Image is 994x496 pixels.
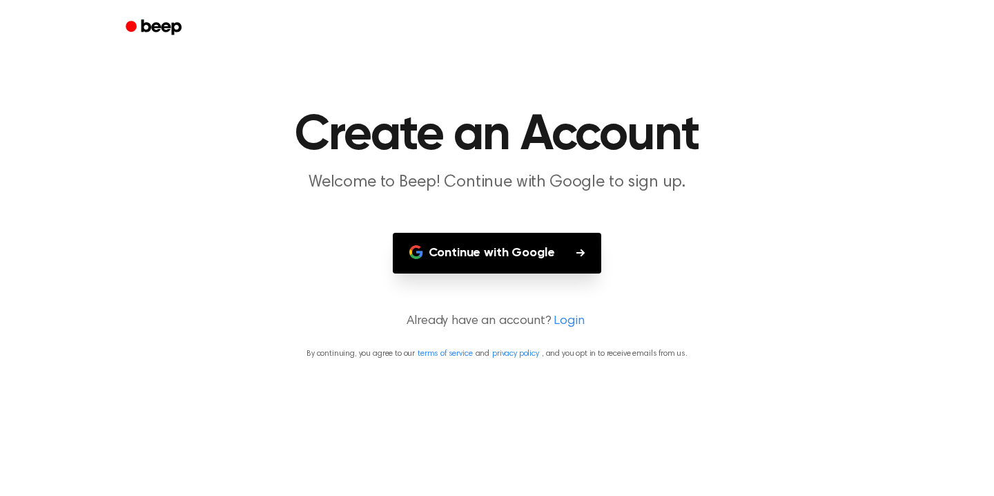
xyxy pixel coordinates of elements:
a: privacy policy [492,350,539,358]
a: Beep [116,15,194,41]
button: Continue with Google [393,233,602,274]
h1: Create an Account [144,111,850,160]
p: Already have an account? [17,312,977,331]
p: By continuing, you agree to our and , and you opt in to receive emails from us. [17,347,977,360]
a: terms of service [418,350,472,358]
p: Welcome to Beep! Continue with Google to sign up. [232,171,762,194]
a: Login [554,312,584,331]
